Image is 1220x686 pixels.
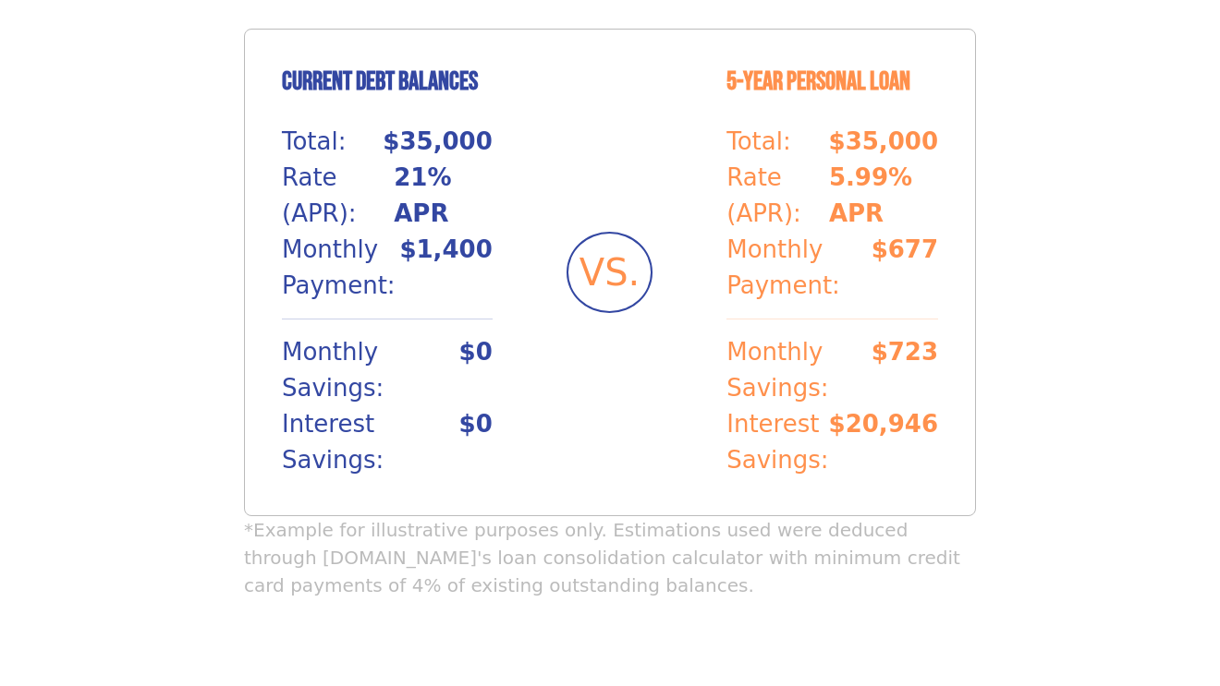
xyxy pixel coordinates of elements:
p: Monthly Savings: [282,334,459,406]
p: $677 [872,232,938,304]
p: $20,946 [829,406,938,478]
h4: 5-Year Personal Loan [726,66,938,98]
p: Total: [726,124,790,160]
p: Rate (APR): [726,160,829,232]
p: $0 [459,334,493,406]
p: Interest Savings: [726,406,828,478]
p: Total: [282,124,346,160]
p: Monthly Payment: [726,232,871,304]
p: $35,000 [829,124,938,160]
p: $0 [459,406,493,478]
p: Monthly Savings: [726,334,871,406]
p: $723 [872,334,938,406]
p: 21% APR [394,160,493,232]
p: *Example for illustrative purposes only. Estimations used were deduced through [DOMAIN_NAME]'s lo... [244,516,976,599]
p: Rate (APR): [282,160,394,232]
p: $1,400 [399,232,492,304]
p: 5.99% APR [829,160,938,232]
p: Monthly Payment: [282,232,399,304]
p: $35,000 [383,124,492,160]
span: VS. [579,245,640,300]
h4: Current Debt Balances [282,66,493,98]
p: Interest Savings: [282,406,459,478]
